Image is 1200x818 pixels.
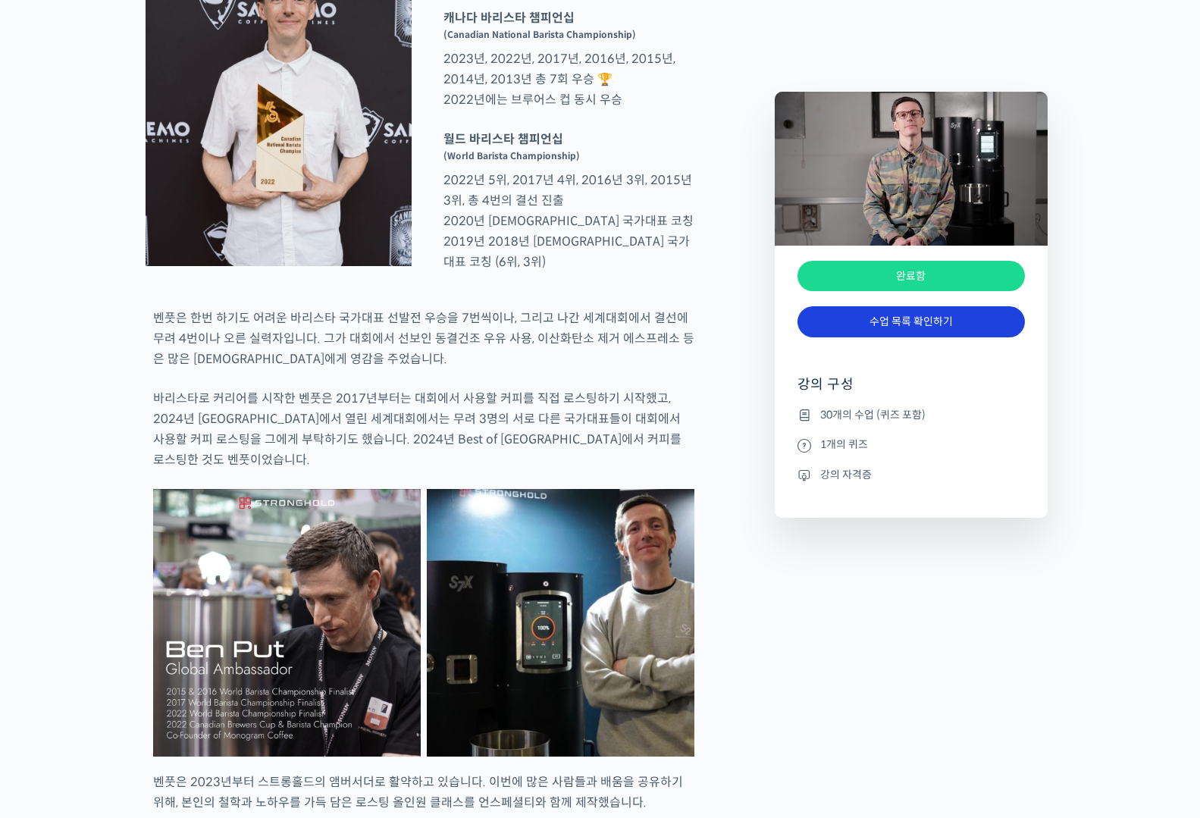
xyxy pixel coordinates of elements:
li: 30개의 수업 (퀴즈 포함) [797,406,1025,424]
p: 2022년 5위, 2017년 4위, 2016년 3위, 2015년 3위, 총 4번의 결선 진출 2020년 [DEMOGRAPHIC_DATA] 국가대표 코칭 2019년 2018년 ... [436,129,702,272]
span: 대화 [139,504,157,516]
span: 홈 [48,503,57,516]
p: 벤풋은 2023년부터 스트롱홀드의 앰버서더로 활약하고 있습니다. 이번에 많은 사람들과 배움을 공유하기 위해, 본인의 철학과 노하우를 가득 담은 로스팅 올인원 클래스를 언스페셜... [153,772,694,813]
p: 바리스타로 커리어를 시작한 벤풋은 2017년부터는 대회에서 사용할 커피를 직접 로스팅하기 시작했고, 2024년 [GEOGRAPHIC_DATA]에서 열린 세계대회에서는 무려 3... [153,388,694,470]
a: 설정 [196,481,291,519]
span: 설정 [234,503,252,516]
a: 수업 목록 확인하기 [797,306,1025,337]
p: 2023년, 2022년, 2017년, 2016년, 2015년, 2014년, 2013년 총 7회 우승 🏆 2022년에는 브루어스 컵 동시 우승 [436,8,702,110]
h4: 강의 구성 [797,375,1025,406]
strong: 캐나다 바리스타 챔피언십 [443,10,575,26]
li: 1개의 퀴즈 [797,436,1025,454]
div: 완료함 [797,261,1025,292]
a: 대화 [100,481,196,519]
li: 강의 자격증 [797,465,1025,484]
p: 벤풋은 한번 하기도 어려운 바리스타 국가대표 선발전 우승을 7번씩이나, 그리고 나간 세계대회에서 결선에 무려 4번이나 오른 실력자입니다. 그가 대회에서 선보인 동결건조 우유 ... [153,308,694,369]
a: 홈 [5,481,100,519]
sup: (Canadian National Barista Championship) [443,29,636,40]
sup: (World Barista Championship) [443,150,580,161]
strong: 월드 바리스타 챔피언십 [443,131,563,147]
